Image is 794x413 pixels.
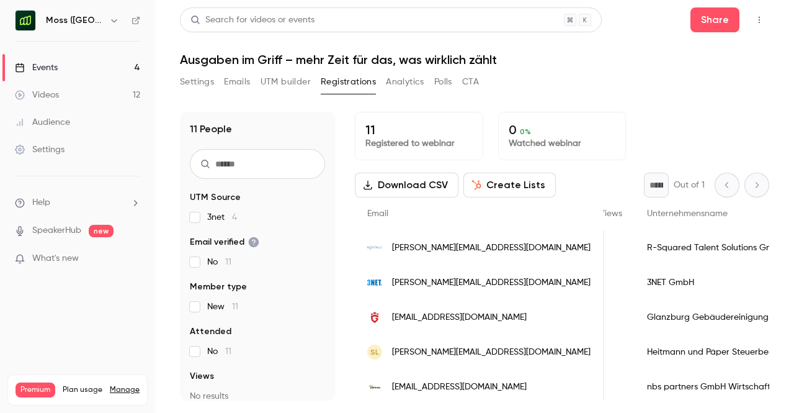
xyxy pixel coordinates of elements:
a: Manage [110,385,140,395]
p: No results [190,390,325,402]
span: 11 [232,302,238,311]
span: Views [599,209,622,218]
div: - [587,335,635,370]
span: 11 [225,258,231,266]
p: 11 [365,122,473,137]
span: What's new [32,252,79,265]
img: 3net.de [367,275,382,290]
div: - [587,230,635,265]
li: help-dropdown-opener [15,196,140,209]
button: Download CSV [355,173,458,197]
span: [EMAIL_ADDRESS][DOMAIN_NAME] [392,381,527,394]
h1: 11 People [190,122,232,137]
div: Events [15,61,58,74]
iframe: Noticeable Trigger [125,253,140,265]
span: new [89,225,114,237]
a: SpeakerHub [32,224,81,237]
span: [PERSON_NAME][EMAIL_ADDRESS][DOMAIN_NAME] [392,276,591,289]
span: 0 % [520,127,531,136]
div: - [587,300,635,335]
span: No [207,256,231,268]
img: nbs-partners.de [367,379,382,394]
button: Analytics [386,72,424,92]
div: Search for videos or events [190,14,314,27]
p: Registered to webinar [365,137,473,150]
span: Help [32,196,50,209]
button: Emails [224,72,250,92]
span: Email [367,209,388,218]
button: Share [690,7,739,32]
p: Out of 1 [674,179,705,191]
button: Create Lists [463,173,556,197]
p: Watched webinar [509,137,616,150]
span: No [207,345,231,358]
div: Videos [15,89,59,101]
span: 11 [225,347,231,356]
span: 4 [232,213,237,222]
span: Premium [16,383,55,397]
h1: Ausgaben im Griff – mehr Zeit für das, was wirklich zählt [180,52,769,67]
span: [PERSON_NAME][EMAIL_ADDRESS][DOMAIN_NAME] [392,242,591,255]
div: - [587,370,635,404]
span: SL [370,347,379,358]
span: Attended [190,325,231,338]
span: Member type [190,281,247,293]
div: Audience [15,116,70,129]
div: Settings [15,143,65,156]
span: Plan usage [63,385,102,395]
span: [EMAIL_ADDRESS][DOMAIN_NAME] [392,311,527,324]
span: Unternehmensname [647,209,728,218]
img: Moss (DE) [16,11,35,30]
button: Polls [434,72,452,92]
span: [PERSON_NAME][EMAIL_ADDRESS][DOMAIN_NAME] [392,346,591,359]
img: novitalis.com [367,240,382,255]
span: Views [190,370,214,383]
span: Email verified [190,236,259,248]
h6: Moss ([GEOGRAPHIC_DATA]) [46,14,104,27]
button: Settings [180,72,214,92]
button: CTA [462,72,479,92]
span: New [207,301,238,313]
span: 3net [207,211,237,224]
p: 0 [509,122,616,137]
button: Registrations [321,72,376,92]
span: UTM Source [190,191,241,204]
button: UTM builder [261,72,311,92]
div: - [587,265,635,300]
img: glanzburg.de [367,310,382,325]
